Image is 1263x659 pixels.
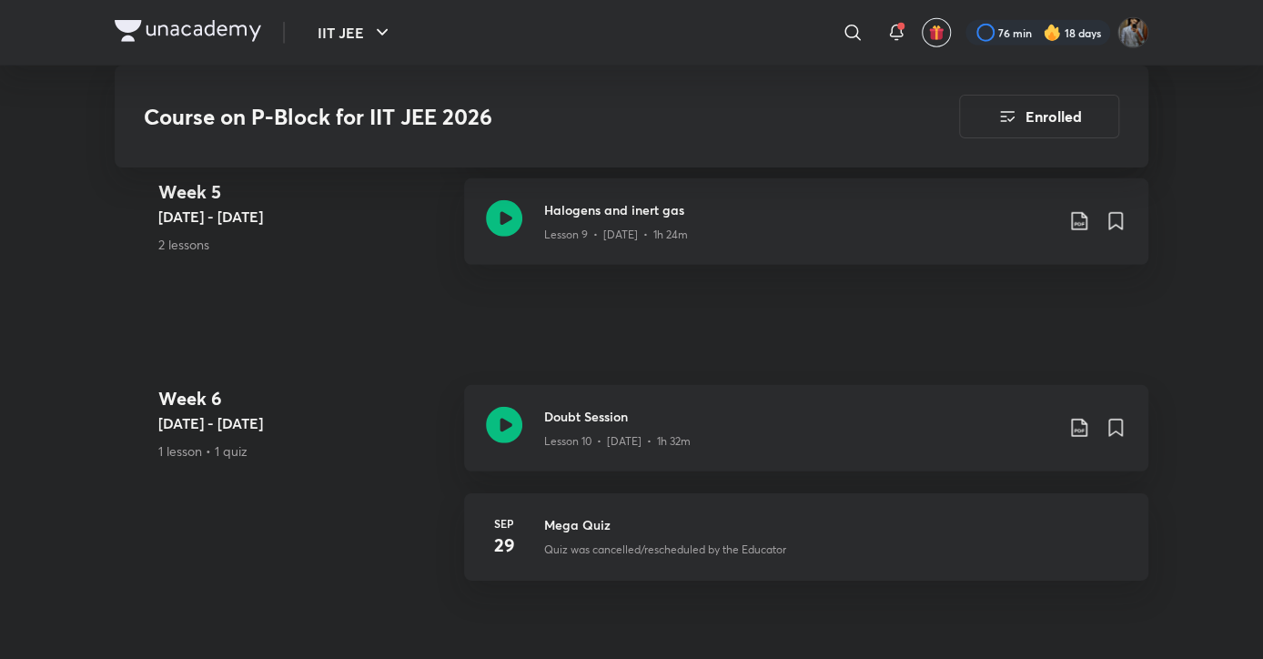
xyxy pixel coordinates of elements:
h3: Doubt Session [544,407,1054,426]
img: Company Logo [115,20,261,42]
button: IIT JEE [307,15,404,51]
p: 2 lessons [158,235,450,254]
p: 1 lesson • 1 quiz [158,441,450,461]
h5: [DATE] - [DATE] [158,206,450,228]
button: Enrolled [959,95,1119,138]
img: streak [1043,24,1061,42]
a: Company Logo [115,20,261,46]
h3: Course on P-Block for IIT JEE 2026 [144,104,856,130]
h6: Sep [486,515,522,532]
h5: [DATE] - [DATE] [158,412,450,434]
button: avatar [922,18,951,47]
a: Sep29Mega QuizQuiz was cancelled/rescheduled by the Educator [464,493,1148,603]
p: Quiz was cancelled/rescheduled by the Educator [544,542,786,558]
h4: 29 [486,532,522,559]
a: Halogens and inert gasLesson 9 • [DATE] • 1h 24m [464,178,1148,287]
h3: Mega Quiz [544,515,1127,534]
h4: Week 6 [158,385,450,412]
h3: Halogens and inert gas [544,200,1054,219]
a: Doubt SessionLesson 10 • [DATE] • 1h 32m [464,385,1148,493]
h4: Week 5 [158,178,450,206]
img: avatar [928,25,945,41]
img: Shivam Munot [1117,17,1148,48]
p: Lesson 10 • [DATE] • 1h 32m [544,433,691,450]
p: Lesson 9 • [DATE] • 1h 24m [544,227,688,243]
